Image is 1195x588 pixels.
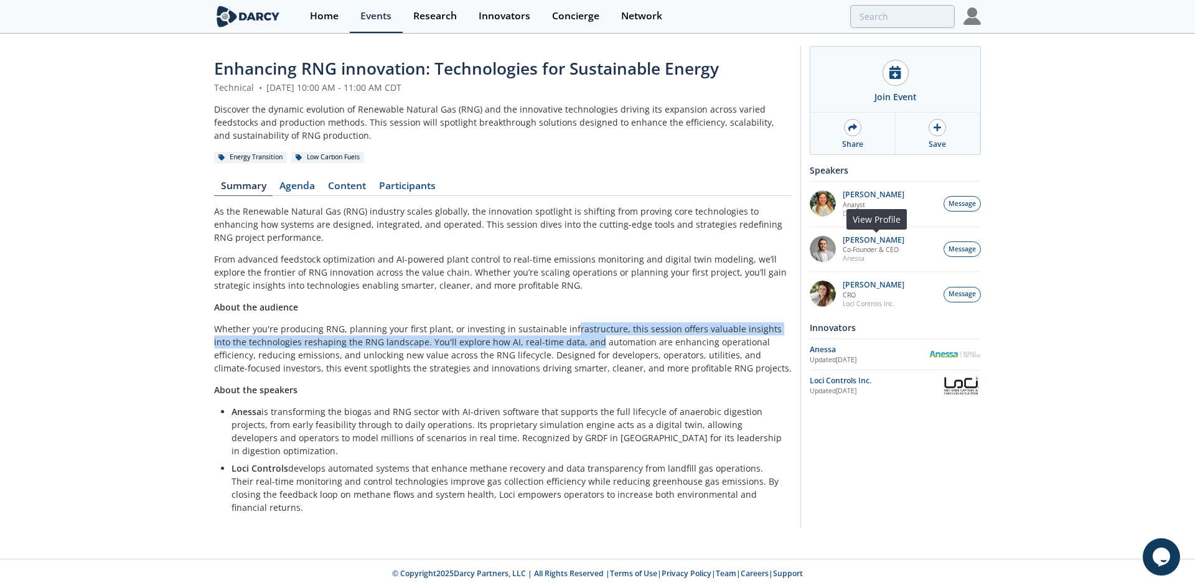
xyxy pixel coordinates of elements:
img: 737ad19b-6c50-4cdf-92c7-29f5966a019e [810,281,836,307]
strong: About the speakers [214,384,298,396]
p: Anessa [843,254,904,263]
p: CRO [843,291,904,299]
div: Updated [DATE] [810,386,942,396]
div: Share [842,139,863,150]
button: Message [944,196,981,212]
img: Loci Controls Inc. [942,375,981,396]
p: Loci Controls Inc. [843,299,904,308]
button: Message [944,287,981,302]
div: Technical [DATE] 10:00 AM - 11:00 AM CDT [214,81,792,94]
div: Anessa [810,344,929,355]
span: Message [949,199,976,209]
div: Network [621,11,662,21]
img: Anessa [929,351,981,358]
p: From advanced feedstock optimization and AI-powered plant control to real-time emissions monitori... [214,253,792,292]
strong: About the audience [214,301,298,313]
a: Agenda [273,181,321,196]
span: Message [949,245,976,254]
a: Anessa Updated[DATE] Anessa [810,343,981,365]
div: Updated [DATE] [810,355,929,365]
p: [PERSON_NAME] [843,236,904,245]
strong: Loci Controls [232,462,288,474]
span: • [256,82,264,93]
img: fddc0511-1997-4ded-88a0-30228072d75f [810,190,836,217]
span: Enhancing RNG innovation: Technologies for Sustainable Energy [214,57,719,80]
p: Analyst [843,200,904,209]
a: Summary [214,181,273,196]
img: logo-wide.svg [214,6,282,27]
p: [PERSON_NAME] [843,190,904,199]
div: Low Carbon Fuels [291,152,364,163]
a: Support [773,568,803,579]
a: Content [321,181,372,196]
a: Team [716,568,736,579]
input: Advanced Search [850,5,955,28]
button: Message [944,241,981,257]
div: Speakers [810,159,981,181]
div: Home [310,11,339,21]
a: Privacy Policy [662,568,711,579]
p: As the Renewable Natural Gas (RNG) industry scales globally, the innovation spotlight is shifting... [214,205,792,244]
div: Innovators [810,317,981,338]
p: [PERSON_NAME] [843,281,904,289]
strong: Anessa [232,406,261,418]
div: Discover the dynamic evolution of Renewable Natural Gas (RNG) and the innovative technologies dri... [214,103,792,142]
p: develops automated systems that enhance methane recovery and data transparency from landfill gas ... [232,462,783,514]
img: Profile [963,7,981,25]
div: Loci Controls Inc. [810,375,942,386]
div: Energy Transition [214,152,287,163]
div: Innovators [479,11,530,21]
div: Save [929,139,946,150]
span: Message [949,289,976,299]
img: 1fdb2308-3d70-46db-bc64-f6eabefcce4d [810,236,836,262]
div: Concierge [552,11,599,21]
iframe: chat widget [1143,538,1183,576]
p: © Copyright 2025 Darcy Partners, LLC | All Rights Reserved | | | | | [137,568,1058,579]
a: Careers [741,568,769,579]
a: Loci Controls Inc. Updated[DATE] Loci Controls Inc. [810,375,981,396]
div: Join Event [874,90,917,103]
a: Participants [372,181,442,196]
div: Events [360,11,391,21]
div: Research [413,11,457,21]
p: Darcy Partners [843,209,904,218]
a: Terms of Use [610,568,657,579]
p: Whether you're producing RNG, planning your first plant, or investing in sustainable infrastructu... [214,322,792,375]
p: is transforming the biogas and RNG sector with AI-driven software that supports the full lifecycl... [232,405,783,457]
p: Co-Founder & CEO [843,245,904,254]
